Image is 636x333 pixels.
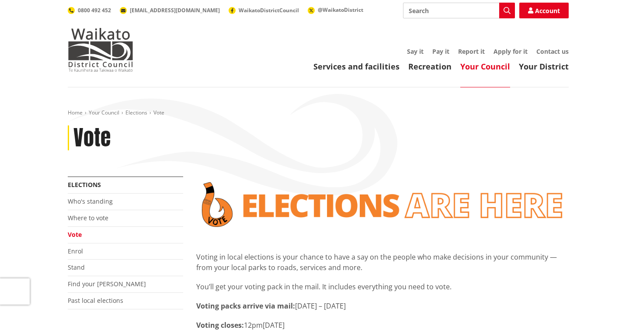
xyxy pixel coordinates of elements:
a: [EMAIL_ADDRESS][DOMAIN_NAME] [120,7,220,14]
a: Find your [PERSON_NAME] [68,280,146,288]
a: Elections [125,109,147,116]
a: Report it [458,47,485,55]
a: Your Council [460,61,510,72]
strong: Voting packs arrive via mail: [196,301,295,311]
a: @WaikatoDistrict [308,6,363,14]
strong: Voting closes: [196,320,244,330]
a: Recreation [408,61,452,72]
a: WaikatoDistrictCouncil [229,7,299,14]
a: Services and facilities [313,61,400,72]
a: Apply for it [494,47,528,55]
a: Past local elections [68,296,123,305]
a: Account [519,3,569,18]
a: Stand [68,263,85,271]
a: Where to vote [68,214,108,222]
input: Search input [403,3,515,18]
span: @WaikatoDistrict [318,6,363,14]
a: Elections [68,180,101,189]
span: [EMAIL_ADDRESS][DOMAIN_NAME] [130,7,220,14]
img: Vote banner transparent [196,177,569,232]
a: 0800 492 452 [68,7,111,14]
a: Contact us [536,47,569,55]
span: 0800 492 452 [78,7,111,14]
a: Enrol [68,247,83,255]
a: Say it [407,47,424,55]
h1: Vote [73,125,111,151]
p: Voting in local elections is your chance to have a say on the people who make decisions in your c... [196,252,569,273]
img: Waikato District Council - Te Kaunihera aa Takiwaa o Waikato [68,28,133,72]
p: You’ll get your voting pack in the mail. It includes everything you need to vote. [196,281,569,292]
span: 12pm[DATE] [244,320,285,330]
span: Vote [153,109,164,116]
nav: breadcrumb [68,109,569,117]
p: [DATE] – [DATE] [196,301,569,311]
a: Vote [68,230,82,239]
span: WaikatoDistrictCouncil [239,7,299,14]
a: Home [68,109,83,116]
a: Your Council [89,109,119,116]
a: Your District [519,61,569,72]
a: Who's standing [68,197,113,205]
a: Pay it [432,47,449,55]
